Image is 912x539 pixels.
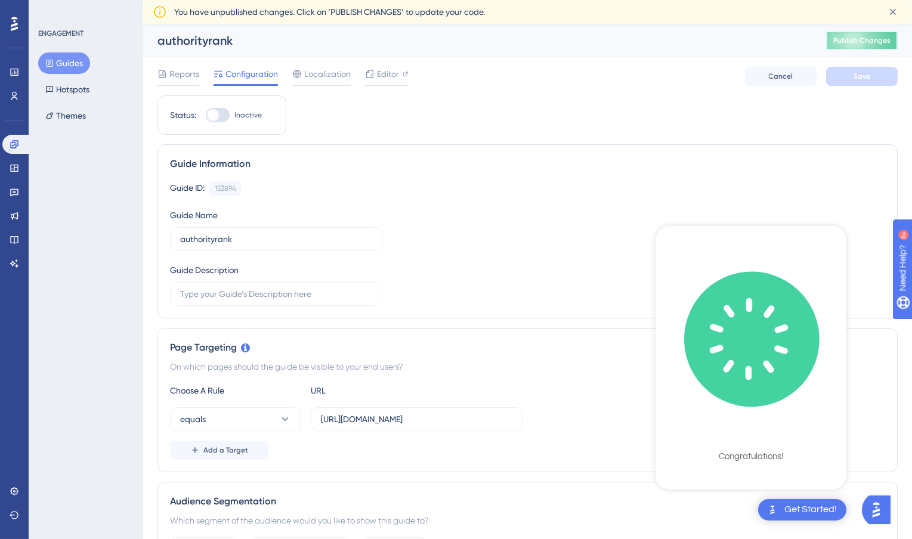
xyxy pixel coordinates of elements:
span: Publish Changes [833,36,891,45]
div: Status: [170,108,196,122]
div: Guide Information [170,157,885,171]
div: ENGAGEMENT [38,29,84,38]
div: 9+ [81,6,88,16]
button: Save [826,67,898,86]
button: Add a Target [170,441,268,460]
span: Need Help? [28,3,75,17]
div: Page Targeting [170,340,885,355]
button: Guides [38,52,90,74]
div: On which pages should the guide be visible to your end users? [170,360,885,374]
span: Configuration [225,67,278,81]
button: Hotspots [38,79,97,100]
div: Guide ID: [170,181,205,196]
div: authorityrank [157,32,796,49]
div: Which segment of the audience would you like to show this guide to? [170,513,885,528]
span: equals [180,412,206,426]
div: Checklist Completed [685,429,818,445]
div: Choose A Rule [170,383,301,398]
div: Checklist Container [656,226,846,490]
button: Publish Changes [826,31,898,50]
span: Inactive [234,110,262,120]
div: URL [311,383,442,398]
div: Open Get Started! checklist [758,499,846,521]
img: launcher-image-alternative-text [765,503,780,517]
input: Type your Guide’s Description here [180,287,372,301]
span: You have unpublished changes. Click on ‘PUBLISH CHANGES’ to update your code. [174,5,485,19]
button: Cancel [745,67,817,86]
div: Audience Segmentation [170,494,885,509]
input: yourwebsite.com/path [321,413,513,426]
span: Add a Target [203,445,248,455]
span: Save [854,72,870,81]
div: Guide Description [170,263,239,277]
input: Type your Guide’s Name here [180,233,372,246]
div: Congratulations! [719,451,783,463]
button: Themes [38,105,93,126]
span: Localization [304,67,351,81]
span: Reports [169,67,199,81]
div: 153894 [215,184,236,193]
div: Guide Name [170,208,218,222]
button: equals [170,407,301,431]
span: Cancel [769,72,793,81]
span: Editor [377,67,399,81]
div: Get Started! [784,503,837,516]
iframe: UserGuiding AI Assistant Launcher [862,492,898,528]
div: checklist loading [656,226,846,487]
